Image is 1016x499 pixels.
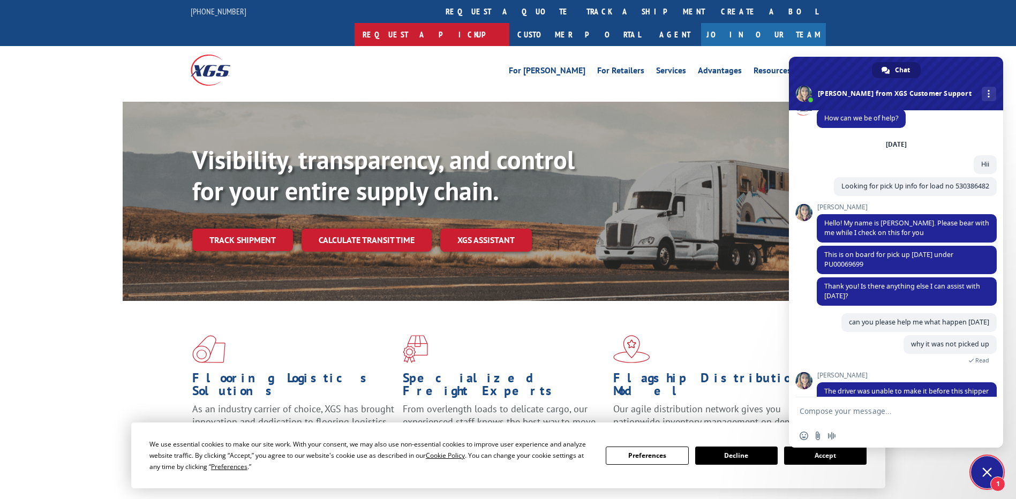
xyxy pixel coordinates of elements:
[895,62,910,78] span: Chat
[975,357,989,364] span: Read
[982,87,996,101] div: More channels
[872,62,921,78] div: Chat
[613,335,650,363] img: xgs-icon-flagship-distribution-model-red
[849,317,989,327] span: can you please help me what happen [DATE]
[841,182,989,191] span: Looking for pick Up info for load no 530386482
[800,432,808,440] span: Insert an emoji
[192,229,293,251] a: Track shipment
[149,438,593,472] div: We use essential cookies to make our site work. With your consent, we may also use non-essential ...
[192,403,394,441] span: As an industry carrier of choice, XGS has brought innovation and dedication to flooring logistics...
[698,66,742,78] a: Advantages
[192,143,575,207] b: Visibility, transparency, and control for your entire supply chain.
[403,372,605,403] h1: Specialized Freight Experts
[817,203,997,211] span: [PERSON_NAME]
[814,432,822,440] span: Send a file
[824,250,953,269] span: This is on board for pick up [DATE] under PU00069699
[701,23,826,46] a: Join Our Team
[649,23,701,46] a: Agent
[509,23,649,46] a: Customer Portal
[911,339,989,349] span: why it was not picked up
[990,477,1005,492] span: 1
[192,335,225,363] img: xgs-icon-total-supply-chain-intelligence-red
[211,462,247,471] span: Preferences
[426,451,465,460] span: Cookie Policy
[824,282,980,300] span: Thank you! Is there anything else I can assist with [DATE]?
[886,141,907,148] div: [DATE]
[613,372,816,403] h1: Flagship Distribution Model
[192,372,395,403] h1: Flooring Logistics Solutions
[981,160,989,169] span: Hii
[754,66,791,78] a: Resources
[800,406,969,416] textarea: Compose your message...
[824,218,989,237] span: Hello! My name is [PERSON_NAME]. Please bear with me while I check on this for you
[131,422,885,488] div: Cookie Consent Prompt
[403,335,428,363] img: xgs-icon-focused-on-flooring-red
[824,387,989,405] span: The driver was unable to make it before this shipper closed [DATE]
[191,6,246,17] a: [PHONE_NUMBER]
[355,23,509,46] a: Request a pickup
[509,66,585,78] a: For [PERSON_NAME]
[827,432,836,440] span: Audio message
[597,66,644,78] a: For Retailers
[613,403,810,428] span: Our agile distribution network gives you nationwide inventory management on demand.
[302,229,432,252] a: Calculate transit time
[403,403,605,450] p: From overlength loads to delicate cargo, our experienced staff knows the best way to move your fr...
[971,456,1003,488] div: Close chat
[440,229,532,252] a: XGS ASSISTANT
[606,447,688,465] button: Preferences
[824,114,898,123] span: How can we be of help?
[784,447,867,465] button: Accept
[656,66,686,78] a: Services
[695,447,778,465] button: Decline
[817,372,997,379] span: [PERSON_NAME]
